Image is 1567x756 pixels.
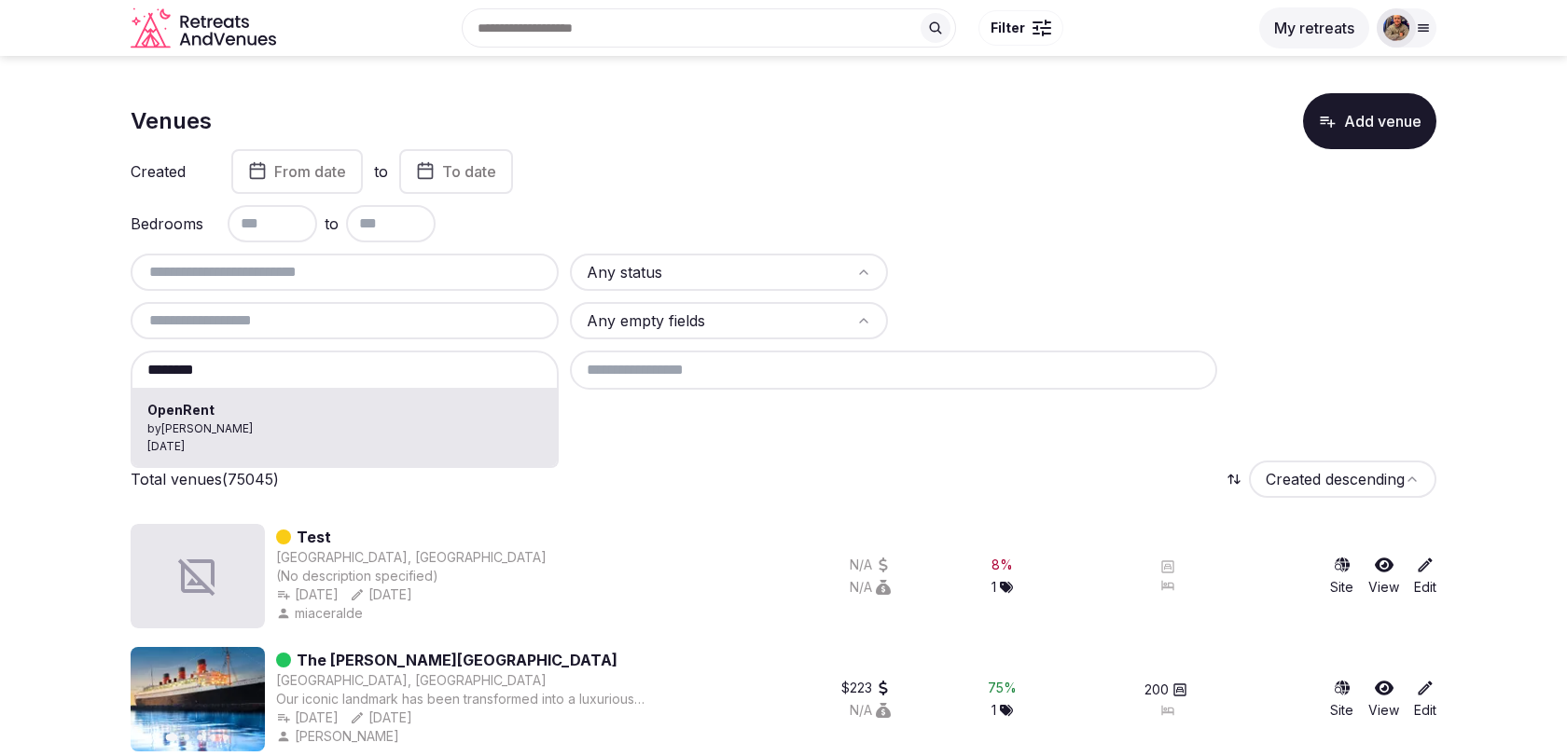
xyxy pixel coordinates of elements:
[1383,15,1409,41] img: julen
[147,439,542,455] span: [DATE]
[1259,19,1369,37] a: My retreats
[1259,7,1369,48] button: My retreats
[991,19,1025,37] span: Filter
[147,402,215,418] strong: OpenRent
[978,10,1063,46] button: Filter
[147,421,542,437] span: by [PERSON_NAME]
[131,7,280,49] a: Visit the homepage
[131,7,280,49] svg: Retreats and Venues company logo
